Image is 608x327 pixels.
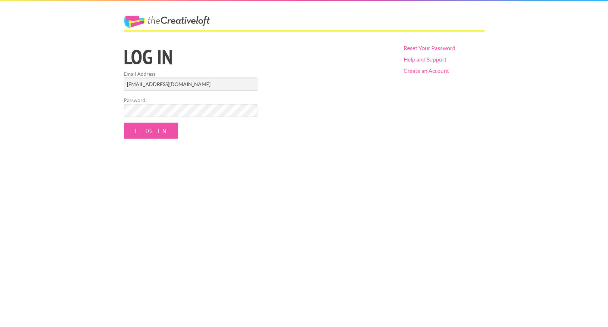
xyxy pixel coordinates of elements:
label: Email Address [124,70,257,77]
h1: Log in [124,47,391,67]
a: Create an Account [404,67,449,74]
label: Password: [124,96,257,104]
a: Reset Your Password [404,44,455,51]
a: The Creative Loft [124,16,210,28]
a: Help and Support [404,56,447,63]
input: Log In [124,123,178,139]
